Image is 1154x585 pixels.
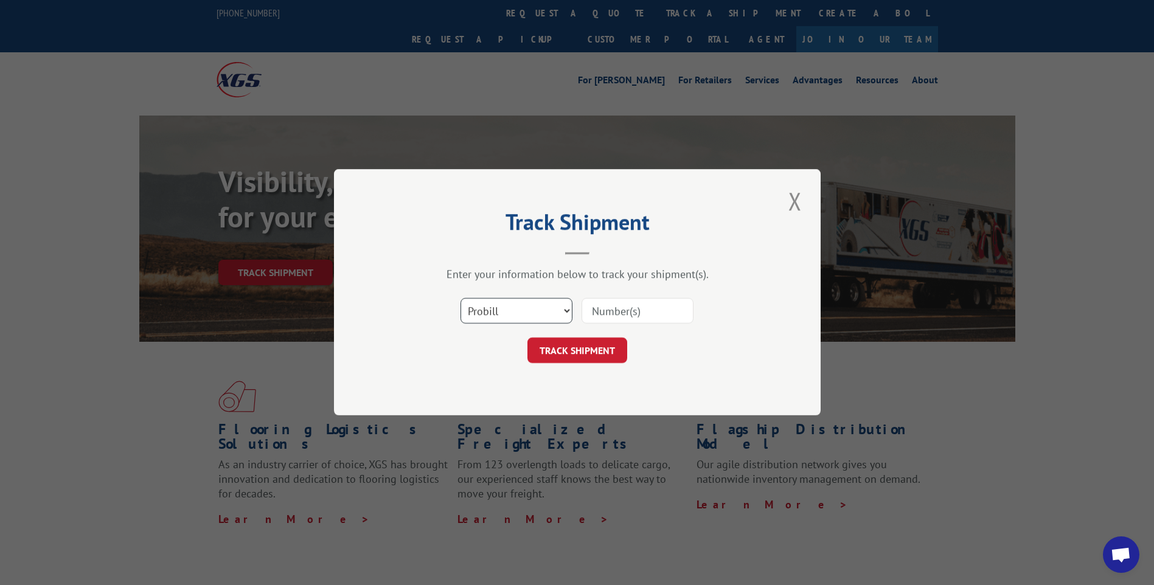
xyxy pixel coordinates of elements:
[785,184,805,218] button: Close modal
[527,338,627,364] button: TRACK SHIPMENT
[395,268,760,282] div: Enter your information below to track your shipment(s).
[395,213,760,237] h2: Track Shipment
[582,299,693,324] input: Number(s)
[1103,536,1139,573] a: Open chat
